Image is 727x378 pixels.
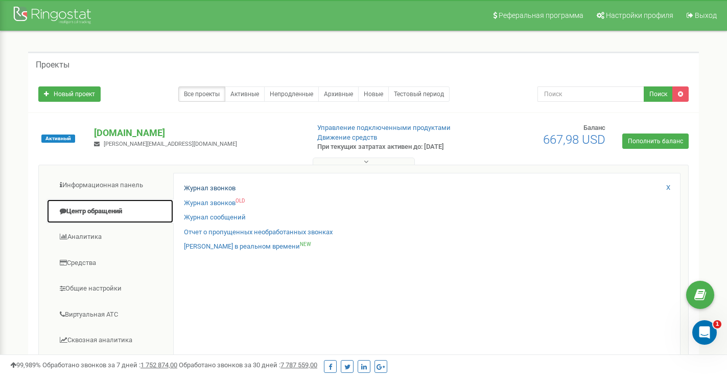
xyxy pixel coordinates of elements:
[543,132,605,147] span: 667,98 USD
[280,361,317,369] u: 7 787 559,00
[317,142,468,152] p: При текущих затратах активен до: [DATE]
[499,11,583,19] span: Реферальная программа
[184,228,333,237] a: Отчет о пропущенных необработанных звонках
[236,198,245,204] sup: OLD
[300,241,311,247] sup: NEW
[644,86,673,102] button: Поиск
[140,361,177,369] u: 1 752 874,00
[46,173,174,198] a: Информационная панель
[317,134,377,141] a: Движение средств
[179,361,317,369] span: Обработано звонков за 30 дней :
[184,198,245,208] a: Журнал звонковOLD
[46,199,174,224] a: Центр обращений
[225,86,265,102] a: Активные
[713,320,721,328] span: 1
[666,183,670,193] a: X
[184,213,246,223] a: Журнал сообщений
[318,86,359,102] a: Архивные
[264,86,319,102] a: Непродленные
[41,135,75,143] span: Активный
[606,11,673,19] span: Настройки профиля
[10,361,41,369] span: 99,989%
[317,124,451,131] a: Управление подключенными продуктами
[184,242,311,252] a: [PERSON_NAME] в реальном времениNEW
[46,276,174,301] a: Общие настройки
[583,124,605,131] span: Баланс
[358,86,389,102] a: Новые
[94,126,300,140] p: [DOMAIN_NAME]
[46,251,174,276] a: Средства
[46,328,174,353] a: Сквозная аналитика
[104,141,237,147] span: [PERSON_NAME][EMAIL_ADDRESS][DOMAIN_NAME]
[388,86,450,102] a: Тестовый период
[184,184,236,193] a: Журнал звонков
[692,320,717,345] iframe: Intercom live chat
[695,11,717,19] span: Выход
[537,86,644,102] input: Поиск
[36,60,69,70] h5: Проекты
[38,86,101,102] a: Новый проект
[46,225,174,250] a: Аналитика
[622,134,689,149] a: Пополнить баланс
[46,302,174,327] a: Виртуальная АТС
[42,361,177,369] span: Обработано звонков за 7 дней :
[178,86,225,102] a: Все проекты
